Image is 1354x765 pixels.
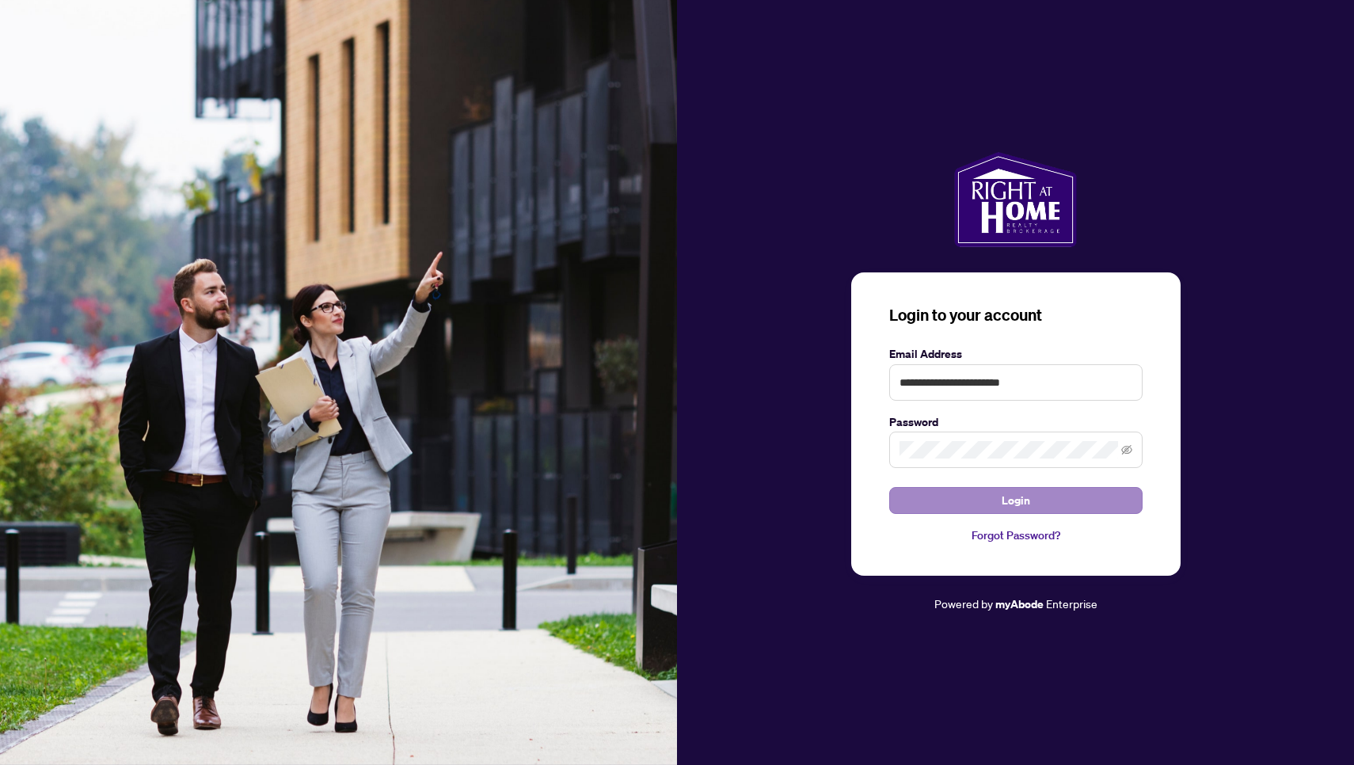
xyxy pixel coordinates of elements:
span: Login [1002,488,1030,513]
h3: Login to your account [889,304,1143,326]
img: ma-logo [954,152,1077,247]
span: Powered by [934,596,993,611]
a: Forgot Password? [889,527,1143,544]
button: Login [889,487,1143,514]
span: Enterprise [1046,596,1097,611]
a: myAbode [995,596,1044,613]
label: Email Address [889,345,1143,363]
span: eye-invisible [1121,444,1132,455]
label: Password [889,413,1143,431]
